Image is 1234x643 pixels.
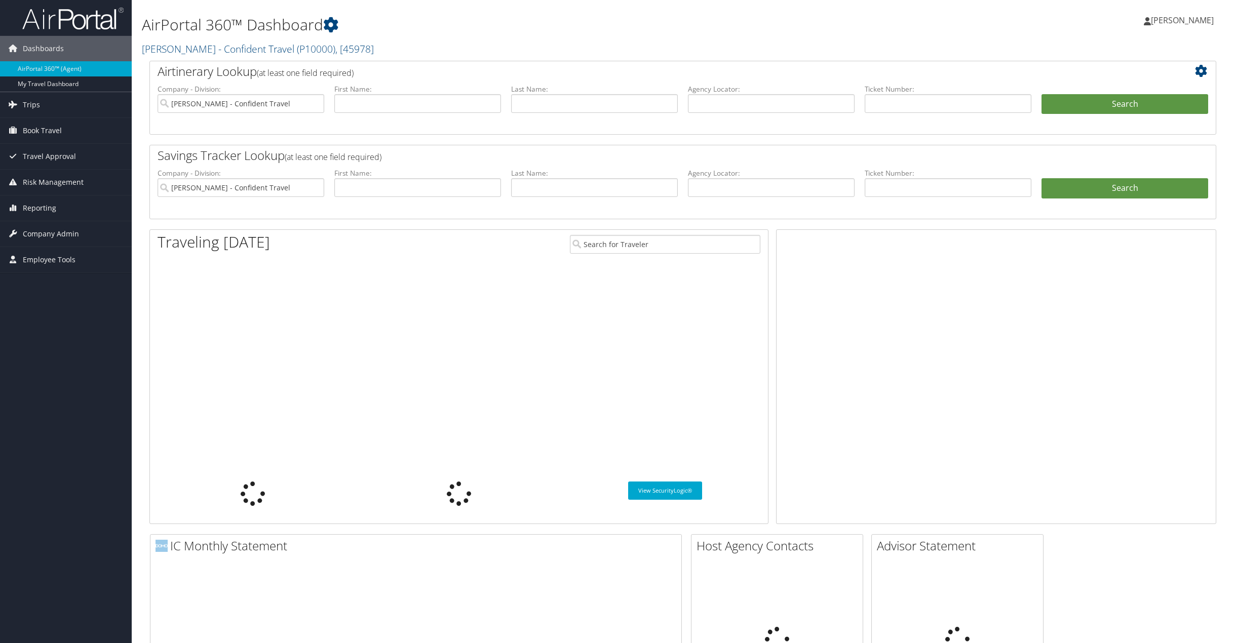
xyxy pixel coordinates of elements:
span: Trips [23,92,40,117]
span: Risk Management [23,170,84,195]
span: (at least one field required) [257,67,354,78]
label: First Name: [334,84,501,94]
a: [PERSON_NAME] [1144,5,1224,35]
h2: Airtinerary Lookup [158,63,1120,80]
span: ( P10000 ) [297,42,335,56]
label: Agency Locator: [688,84,855,94]
span: (at least one field required) [285,151,381,163]
span: , [ 45978 ] [335,42,374,56]
label: Ticket Number: [865,168,1031,178]
span: Travel Approval [23,144,76,169]
label: Ticket Number: [865,84,1031,94]
span: Company Admin [23,221,79,247]
label: Company - Division: [158,168,324,178]
a: Search [1042,178,1208,198]
h1: AirPortal 360™ Dashboard [142,14,863,35]
span: Employee Tools [23,247,75,272]
span: [PERSON_NAME] [1151,15,1214,26]
span: Dashboards [23,36,64,61]
input: search accounts [158,178,324,197]
label: Company - Division: [158,84,324,94]
span: Book Travel [23,118,62,143]
img: domo-logo.png [156,540,168,552]
h2: Host Agency Contacts [697,537,863,554]
label: Last Name: [511,168,678,178]
span: Reporting [23,195,56,221]
label: First Name: [334,168,501,178]
h2: Savings Tracker Lookup [158,147,1120,164]
label: Agency Locator: [688,168,855,178]
h2: IC Monthly Statement [156,537,681,554]
input: Search for Traveler [570,235,761,254]
h2: Advisor Statement [877,537,1043,554]
h1: Traveling [DATE] [158,231,270,253]
a: View SecurityLogic® [628,481,702,500]
label: Last Name: [511,84,678,94]
button: Search [1042,94,1208,114]
img: airportal-logo.png [22,7,124,30]
a: [PERSON_NAME] - Confident Travel [142,42,374,56]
